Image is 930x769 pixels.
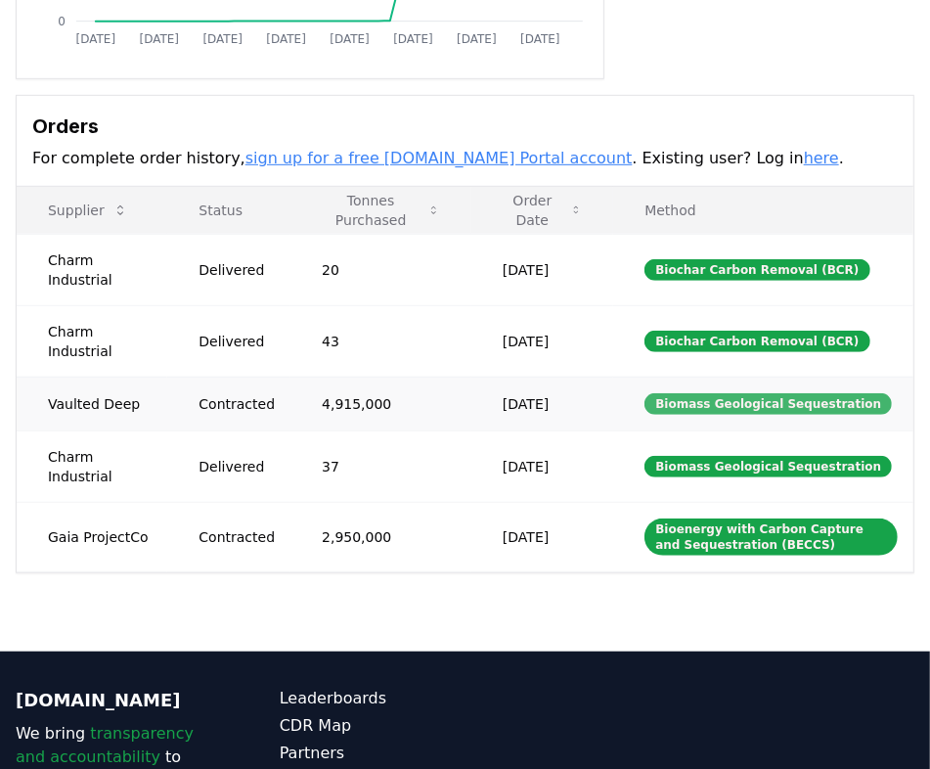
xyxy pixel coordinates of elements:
div: Contracted [199,394,275,414]
a: Leaderboards [280,687,465,710]
button: Tonnes Purchased [306,191,456,230]
td: Gaia ProjectCo [17,502,167,571]
td: Vaulted Deep [17,377,167,430]
button: Supplier [32,191,144,230]
div: Biochar Carbon Removal (BCR) [644,259,869,281]
tspan: 0 [58,15,66,28]
td: Charm Industrial [17,430,167,502]
div: Bioenergy with Carbon Capture and Sequestration (BECCS) [644,519,898,556]
a: sign up for a free [DOMAIN_NAME] Portal account [245,149,633,167]
div: Biochar Carbon Removal (BCR) [644,331,869,352]
div: Delivered [199,260,275,280]
div: Delivered [199,457,275,476]
td: 2,950,000 [290,502,471,571]
tspan: [DATE] [330,32,369,46]
span: transparency and accountability [16,724,194,766]
div: Delivered [199,332,275,351]
div: Biomass Geological Sequestration [644,393,892,415]
tspan: [DATE] [266,32,305,46]
td: 4,915,000 [290,377,471,430]
td: Charm Industrial [17,305,167,377]
h3: Orders [32,112,898,141]
button: Order Date [487,191,598,230]
td: [DATE] [471,430,613,502]
div: Biomass Geological Sequestration [644,456,892,477]
tspan: [DATE] [203,32,243,46]
div: Contracted [199,527,275,547]
td: [DATE] [471,502,613,571]
td: [DATE] [471,234,613,305]
td: 43 [290,305,471,377]
tspan: [DATE] [457,32,496,46]
tspan: [DATE] [520,32,559,46]
td: 20 [290,234,471,305]
tspan: [DATE] [393,32,432,46]
a: Partners [280,742,465,765]
p: Status [183,201,275,220]
a: CDR Map [280,714,465,738]
td: Charm Industrial [17,234,167,305]
p: [DOMAIN_NAME] [16,687,201,714]
td: [DATE] [471,377,613,430]
td: 37 [290,430,471,502]
a: here [804,149,839,167]
tspan: [DATE] [140,32,179,46]
tspan: [DATE] [76,32,115,46]
td: [DATE] [471,305,613,377]
p: For complete order history, . Existing user? Log in . [32,147,898,170]
p: Method [629,201,898,220]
